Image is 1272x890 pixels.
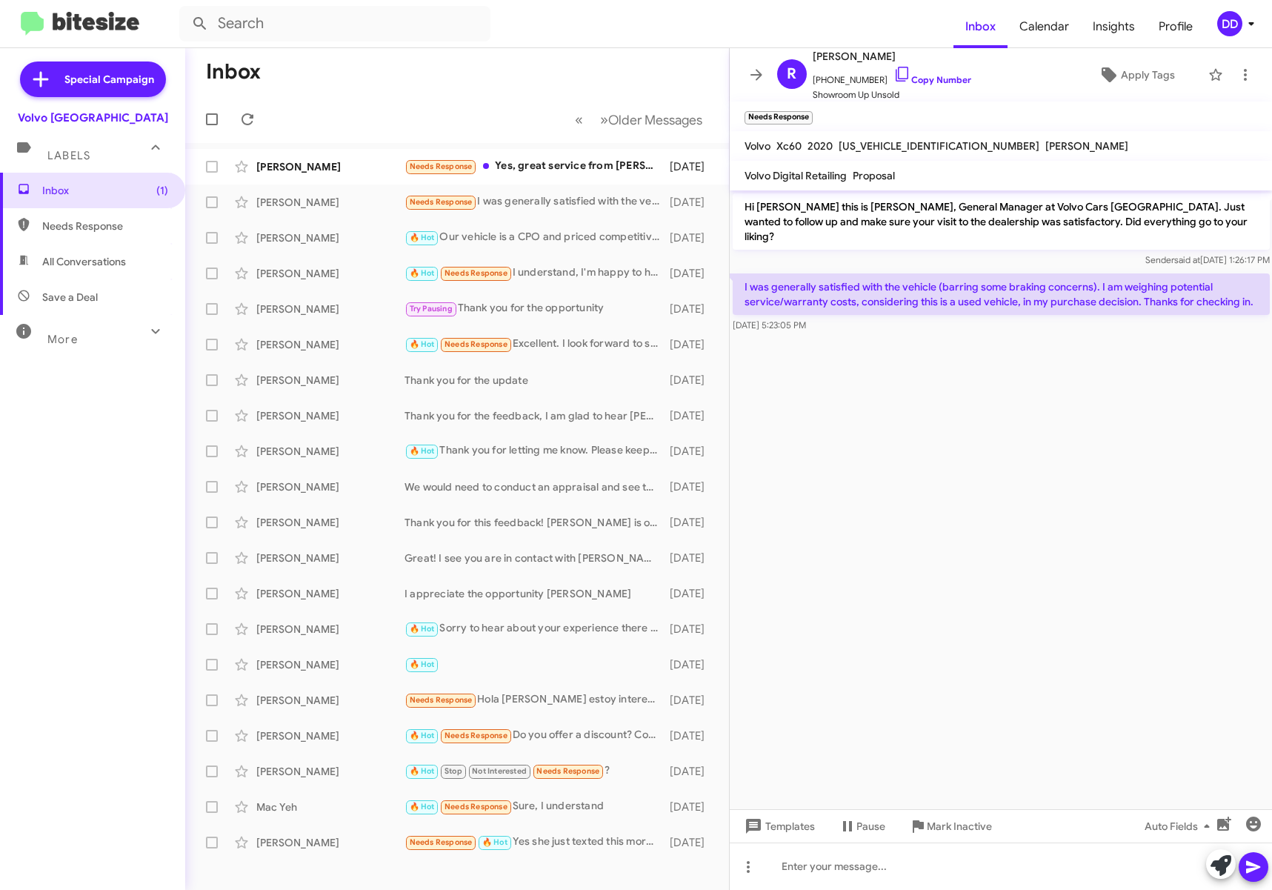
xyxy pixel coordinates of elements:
span: Xc60 [776,139,802,153]
div: Do you offer a discount? Could you let me know the discounted price? [404,727,667,744]
div: [PERSON_NAME] [256,373,404,388]
span: Needs Response [536,766,599,776]
span: 🔥 Hot [410,268,435,278]
span: 🔥 Hot [410,766,435,776]
span: said at [1173,254,1199,265]
div: [PERSON_NAME] [256,835,404,850]
span: All Conversations [42,254,126,269]
div: Hola [PERSON_NAME] estoy interesado en una xc90 híbrida quiero saber si por este medio se puede h... [404,691,667,708]
div: [DATE] [667,337,717,352]
div: [DATE] [667,586,717,601]
div: [DATE] [667,479,717,494]
span: 2020 [808,139,833,153]
span: Needs Response [42,219,168,233]
div: [DATE] [667,551,717,565]
div: [PERSON_NAME] [256,586,404,601]
span: Needs Response [444,802,507,811]
div: Excellent. I look forward to seeing what the car looks like n its condition. [404,336,667,353]
span: Try Pausing [410,304,453,313]
div: DD [1217,11,1242,36]
div: [PERSON_NAME] [256,551,404,565]
div: [PERSON_NAME] [256,195,404,210]
span: Insights [1081,5,1147,48]
span: Sender [DATE] 1:26:17 PM [1145,254,1269,265]
div: Volvo [GEOGRAPHIC_DATA] [18,110,168,125]
div: Thank you for this feedback! [PERSON_NAME] is one of our most seasoned sales managers, I do not k... [404,515,667,530]
div: Thank you for the update [404,373,667,388]
span: 🔥 Hot [410,731,435,740]
div: [PERSON_NAME] [256,159,404,174]
span: [US_VEHICLE_IDENTIFICATION_NUMBER] [839,139,1039,153]
div: [DATE] [667,195,717,210]
span: Templates [742,813,815,840]
span: » [600,110,608,129]
div: [DATE] [667,408,717,423]
button: Auto Fields [1133,813,1228,840]
div: Mac Yeh [256,800,404,814]
div: [PERSON_NAME] [256,302,404,316]
span: Auto Fields [1145,813,1216,840]
span: Needs Response [444,268,507,278]
nav: Page navigation example [567,104,711,135]
div: [DATE] [667,657,717,672]
div: [DATE] [667,444,717,459]
a: Copy Number [893,74,971,85]
div: Thank you for letting me know. Please keep us in mind if you would like to get an offer. [404,442,667,459]
span: Stop [444,766,462,776]
div: [DATE] [667,302,717,316]
span: [PHONE_NUMBER] [813,65,971,87]
span: Not Interested [472,766,527,776]
span: Pause [856,813,885,840]
span: Needs Response [410,695,473,705]
div: Yes, great service from [PERSON_NAME]. Leaning towards the RAV4 [404,158,667,175]
a: Special Campaign [20,62,166,97]
span: Needs Response [410,162,473,171]
div: [PERSON_NAME] [256,408,404,423]
div: [DATE] [667,622,717,637]
span: Proposal [853,169,895,182]
div: Our vehicle is a CPO and priced competitively to the market, the online pricing is going to be ou... [404,229,667,246]
span: 🔥 Hot [410,660,435,669]
div: [PERSON_NAME] [256,657,404,672]
div: [DATE] [667,800,717,814]
button: Apply Tags [1072,62,1201,88]
a: Profile [1147,5,1205,48]
span: Labels [47,149,90,162]
span: Inbox [42,183,168,198]
span: (1) [156,183,168,198]
button: Mark Inactive [897,813,1004,840]
span: Mark Inactive [927,813,992,840]
span: 🔥 Hot [482,837,507,847]
div: [PERSON_NAME] [256,444,404,459]
span: Showroom Up Unsold [813,87,971,102]
span: Apply Tags [1121,62,1175,88]
button: Templates [730,813,827,840]
span: Volvo Digital Retailing [745,169,847,182]
span: [DATE] 5:23:05 PM [733,319,806,331]
span: More [47,333,78,346]
div: [PERSON_NAME] [256,337,404,352]
span: Save a Deal [42,290,98,305]
span: 🔥 Hot [410,339,435,349]
div: [DATE] [667,266,717,281]
button: Next [591,104,711,135]
p: I was generally satisfied with the vehicle (barring some braking concerns). I am weighing potenti... [733,273,1270,315]
span: [PERSON_NAME] [1045,139,1128,153]
input: Search [179,6,490,41]
div: [DATE] [667,764,717,779]
div: [DATE] [667,835,717,850]
span: Needs Response [444,339,507,349]
span: 🔥 Hot [410,233,435,242]
span: Needs Response [410,197,473,207]
div: [PERSON_NAME] [256,728,404,743]
span: Special Campaign [64,72,154,87]
a: Inbox [953,5,1008,48]
div: [PERSON_NAME] [256,230,404,245]
a: Calendar [1008,5,1081,48]
button: Pause [827,813,897,840]
div: We would need to conduct an appraisal and see the condition before I can commit to a dollar amoun... [404,479,667,494]
small: Needs Response [745,111,813,124]
div: Sorry to hear about your experience there but I am glad we are able to accommodate you! We apprec... [404,620,667,637]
